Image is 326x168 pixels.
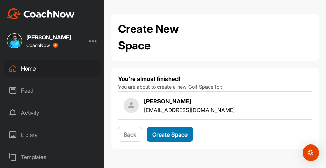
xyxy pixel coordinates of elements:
h4: You're almost finished! [118,75,312,83]
img: user [124,98,139,113]
div: Templates [4,148,101,166]
div: Open Intercom Messenger [303,144,319,161]
h2: Create New Space [118,21,211,54]
div: Home [4,60,101,77]
div: Activity [4,104,101,121]
p: You are about to create a new Golf Space for: [118,83,312,91]
div: Library [4,126,101,143]
img: CoachNow [7,8,75,19]
button: Create Space [147,127,193,142]
img: square_e29b4c4ef8ba649c5d65bb3b7a2e6f15.jpg [7,33,22,48]
div: Feed [4,82,101,99]
span: Create Space [152,131,188,138]
span: Back [124,131,136,138]
div: [PERSON_NAME] [26,35,71,40]
p: [EMAIL_ADDRESS][DOMAIN_NAME] [144,106,235,114]
div: CoachNow [26,43,58,48]
h4: [PERSON_NAME] [144,97,235,106]
button: Back [118,127,142,142]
